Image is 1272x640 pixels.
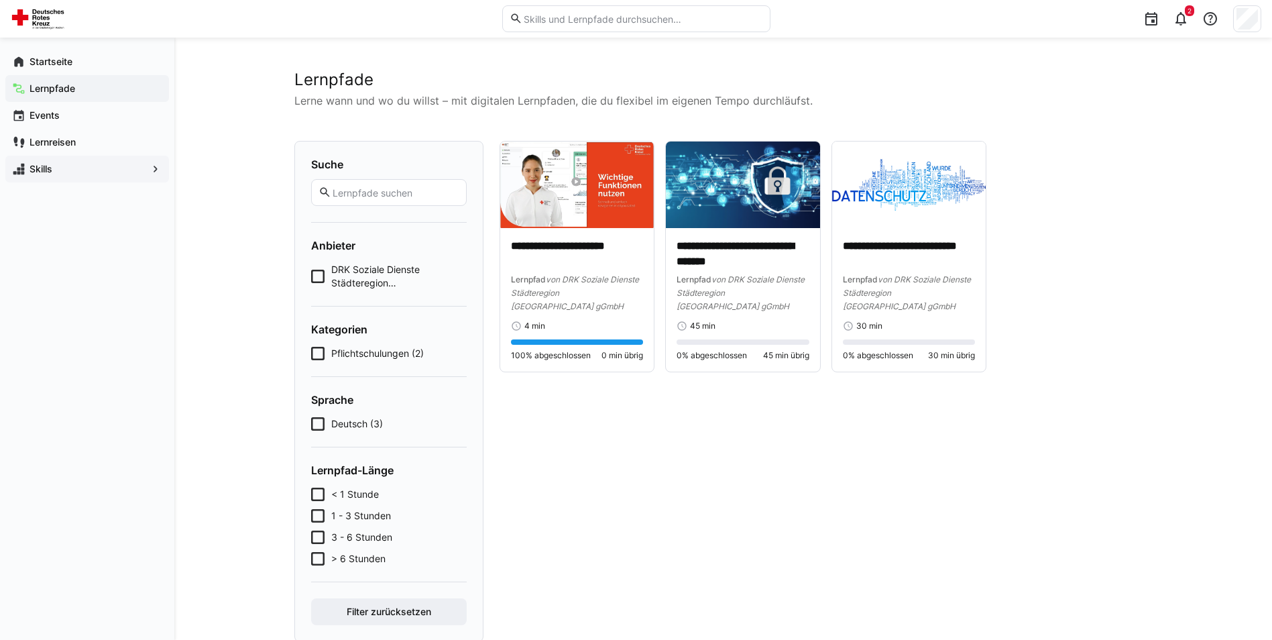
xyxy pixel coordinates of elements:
[331,552,386,566] span: > 6 Stunden
[666,142,820,228] img: image
[331,347,424,360] span: Pflichtschulungen (2)
[331,263,467,290] span: DRK Soziale Dienste Städteregion [GEOGRAPHIC_DATA] gGmbH (3)
[311,598,467,625] button: Filter zurücksetzen
[843,350,913,361] span: 0% abgeschlossen
[345,605,433,619] span: Filter zurücksetzen
[311,393,467,407] h4: Sprache
[511,274,546,284] span: Lernpfad
[843,274,878,284] span: Lernpfad
[294,93,1153,109] p: Lerne wann und wo du willst – mit digitalen Lernpfaden, die du flexibel im eigenen Tempo durchläu...
[311,323,467,336] h4: Kategorien
[677,274,711,284] span: Lernpfad
[331,417,383,431] span: Deutsch (3)
[601,350,643,361] span: 0 min übrig
[311,158,467,171] h4: Suche
[331,488,379,501] span: < 1 Stunde
[311,464,467,477] h4: Lernpfad-Länge
[522,13,762,25] input: Skills und Lernpfade durchsuchen…
[690,321,715,331] span: 45 min
[856,321,882,331] span: 30 min
[331,186,459,199] input: Lernpfade suchen
[511,350,591,361] span: 100% abgeschlossen
[763,350,809,361] span: 45 min übrig
[511,274,639,311] span: von DRK Soziale Dienste Städteregion [GEOGRAPHIC_DATA] gGmbH
[524,321,545,331] span: 4 min
[311,239,467,252] h4: Anbieter
[500,142,654,228] img: image
[677,350,747,361] span: 0% abgeschlossen
[677,274,805,311] span: von DRK Soziale Dienste Städteregion [GEOGRAPHIC_DATA] gGmbH
[294,70,1153,90] h2: Lernpfade
[928,350,975,361] span: 30 min übrig
[832,142,986,228] img: image
[1188,7,1192,15] span: 2
[331,509,391,523] span: 1 - 3 Stunden
[843,274,971,311] span: von DRK Soziale Dienste Städteregion [GEOGRAPHIC_DATA] gGmbH
[331,531,392,544] span: 3 - 6 Stunden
